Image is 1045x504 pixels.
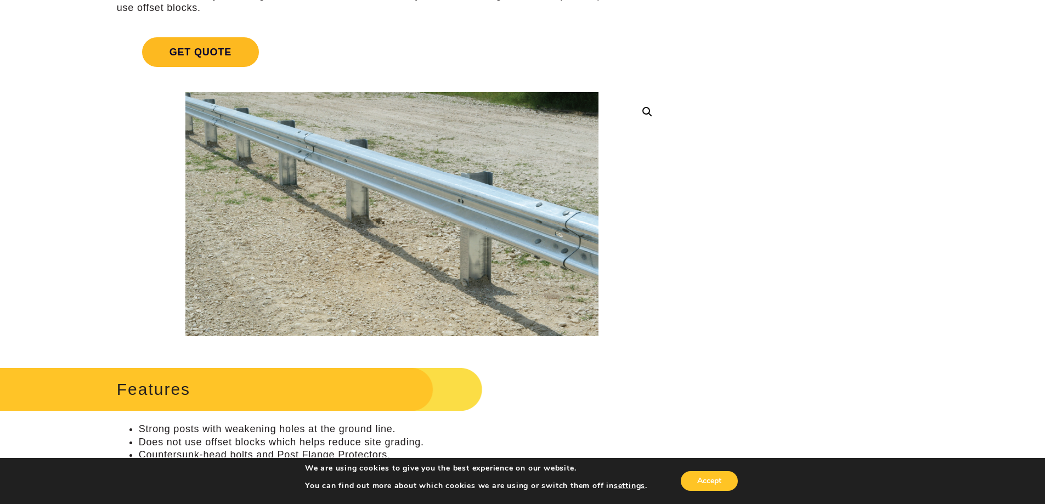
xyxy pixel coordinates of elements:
p: We are using cookies to give you the best experience on our website. [305,463,647,473]
button: settings [614,481,645,491]
p: You can find out more about which cookies we are using or switch them off in . [305,481,647,491]
span: Get Quote [142,37,259,67]
li: Countersunk-head bolts and Post Flange Protectors. [139,449,667,461]
li: Does not use offset blocks which helps reduce site grading. [139,436,667,449]
a: Get Quote [117,24,667,80]
button: Accept [681,471,738,491]
li: Strong posts with weakening holes at the ground line. [139,423,667,435]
